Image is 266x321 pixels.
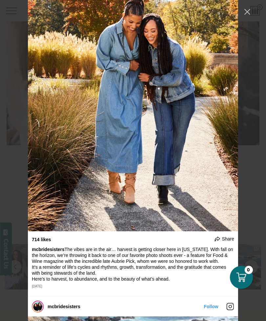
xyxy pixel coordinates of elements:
[245,266,253,274] div: 0
[32,237,51,242] div: 714 likes
[222,236,234,242] span: Share
[204,304,218,309] a: Follow
[242,7,253,17] button: Close Instagram Feed Popup
[32,285,234,288] div: [DATE]
[48,304,80,309] a: mcbridesisters
[32,246,234,282] div: The vibes are in the air… harvest is getting closer here in [US_STATE]. With fall on the horizon,...
[32,247,65,252] a: mcbridesisters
